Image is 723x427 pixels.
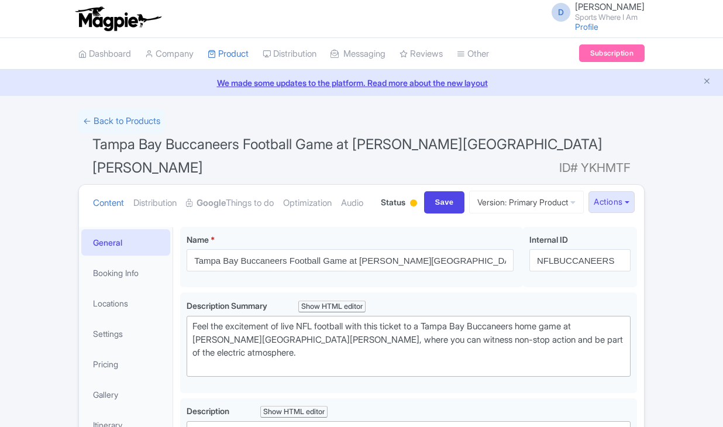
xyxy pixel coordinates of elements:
[81,381,170,408] a: Gallery
[588,191,635,213] button: Actions
[187,301,269,311] span: Description Summary
[145,38,194,70] a: Company
[579,44,645,62] a: Subscription
[260,406,328,418] div: Show HTML editor
[559,156,631,180] span: ID# YKHMTF
[92,136,602,176] span: Tampa Bay Buccaneers Football Game at [PERSON_NAME][GEOGRAPHIC_DATA][PERSON_NAME]
[552,3,570,22] span: D
[93,185,124,222] a: Content
[381,196,405,208] span: Status
[330,38,385,70] a: Messaging
[78,38,131,70] a: Dashboard
[298,301,366,313] div: Show HTML editor
[78,110,165,133] a: ← Back to Products
[81,290,170,316] a: Locations
[263,38,316,70] a: Distribution
[341,185,363,222] a: Audio
[197,197,226,210] strong: Google
[575,22,598,32] a: Profile
[575,1,645,12] span: [PERSON_NAME]
[81,229,170,256] a: General
[408,195,419,213] div: Building
[7,77,716,89] a: We made some updates to the platform. Read more about the new layout
[400,38,443,70] a: Reviews
[283,185,332,222] a: Optimization
[469,191,584,213] a: Version: Primary Product
[457,38,489,70] a: Other
[703,75,711,89] button: Close announcement
[575,13,645,21] small: Sports Where I Am
[192,320,625,373] div: Feel the excitement of live NFL football with this ticket to a Tampa Bay Buccaneers home game at ...
[133,185,177,222] a: Distribution
[81,351,170,377] a: Pricing
[187,235,209,245] span: Name
[187,406,231,416] span: Description
[81,260,170,286] a: Booking Info
[73,6,163,32] img: logo-ab69f6fb50320c5b225c76a69d11143b.png
[81,321,170,347] a: Settings
[545,2,645,21] a: D [PERSON_NAME] Sports Where I Am
[424,191,465,213] input: Save
[186,185,274,222] a: GoogleThings to do
[208,38,249,70] a: Product
[529,235,568,245] span: Internal ID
